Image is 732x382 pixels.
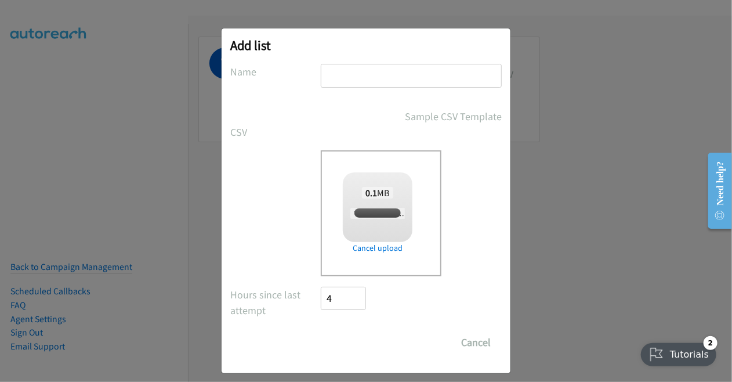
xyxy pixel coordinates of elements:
button: Cancel [450,331,502,354]
a: Cancel upload [343,242,412,254]
a: Sample CSV Template [405,109,502,124]
h2: Add list [230,37,502,53]
span: Terracom 0905.csv [350,208,415,219]
label: Hours since last attempt [230,287,321,318]
strong: 0.1 [365,187,377,199]
label: CSV [230,124,321,140]
label: Name [230,64,321,80]
span: MB [362,187,393,199]
iframe: Checklist [634,331,723,373]
iframe: Resource Center [699,145,732,237]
